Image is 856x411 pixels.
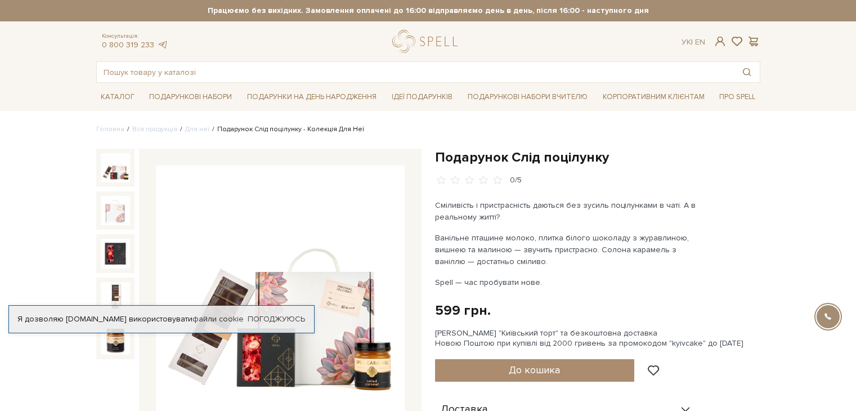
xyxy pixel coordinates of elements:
li: Подарунок Слід поцілунку - Колекція Для Неї [209,124,364,135]
a: Погоджуюсь [248,314,305,324]
button: Пошук товару у каталозі [734,62,760,82]
span: До кошика [509,364,560,376]
button: До кошика [435,359,635,382]
strong: Працюємо без вихідних. Замовлення оплачені до 16:00 відправляємо день в день, після 16:00 - насту... [96,6,760,16]
div: Я дозволяю [DOMAIN_NAME] використовувати [9,314,314,324]
a: Для неї [185,125,209,133]
a: Подарункові набори [145,88,236,106]
input: Пошук товару у каталозі [97,62,734,82]
a: Подарунки на День народження [243,88,381,106]
a: Корпоративним клієнтам [598,88,709,106]
a: En [695,37,705,47]
a: Каталог [96,88,139,106]
div: 0/5 [510,175,522,186]
img: Подарунок Слід поцілунку [101,239,130,268]
div: 599 грн. [435,302,491,319]
span: Консультація: [102,33,168,40]
a: 0 800 319 233 [102,40,154,50]
h1: Подарунок Слід поцілунку [435,149,760,166]
a: Ідеї подарунків [387,88,457,106]
p: Spell — час пробувати нове. [435,276,699,288]
div: Ук [682,37,705,47]
a: Подарункові набори Вчителю [463,87,592,106]
a: Головна [96,125,124,133]
p: Сміливість і пристрасність даються без зусиль поцілунками в чаті. А в реальному житті? [435,199,699,223]
img: Подарунок Слід поцілунку [101,153,130,182]
img: Подарунок Слід поцілунку [101,196,130,225]
a: telegram [157,40,168,50]
a: Про Spell [715,88,760,106]
a: файли cookie [192,314,244,324]
img: Подарунок Слід поцілунку [101,282,130,311]
div: [PERSON_NAME] "Київський торт" та безкоштовна доставка Новою Поштою при купівлі від 2000 гривень ... [435,328,760,349]
img: Подарунок Слід поцілунку [101,325,130,354]
p: Ванільне пташине молоко, плитка білого шоколаду з журавлиною, вишнею та малиною — звучить пристра... [435,232,699,267]
a: Вся продукція [132,125,177,133]
span: | [691,37,693,47]
a: logo [392,30,463,53]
